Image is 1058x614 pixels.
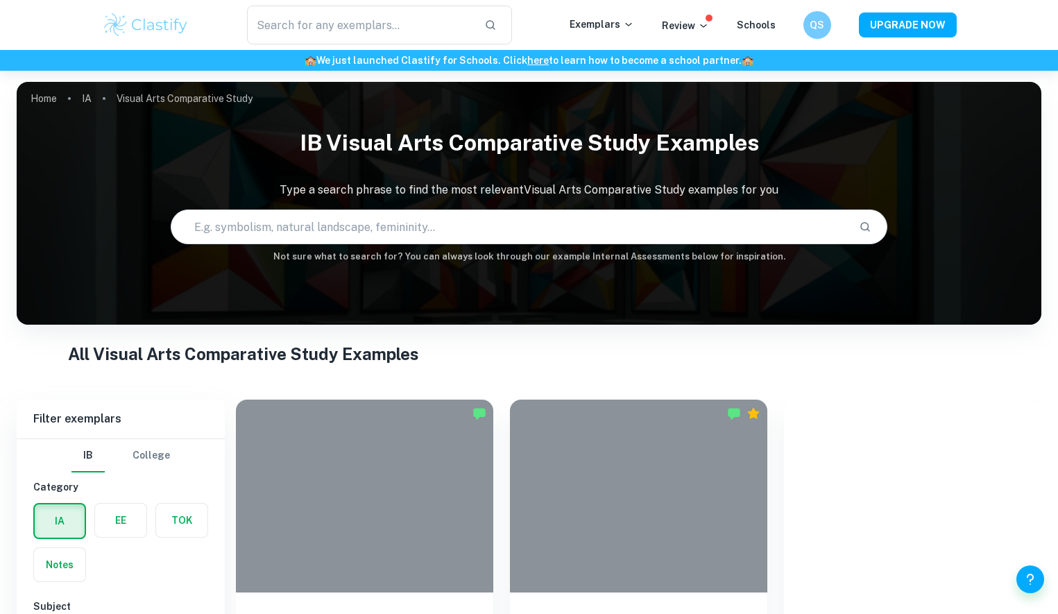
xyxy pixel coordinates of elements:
button: QS [803,11,831,39]
a: IA [82,89,92,108]
h1: IB Visual Arts Comparative Study examples [17,121,1041,165]
span: 🏫 [305,55,316,66]
h6: Subject [33,599,208,614]
button: UPGRADE NOW [859,12,957,37]
input: E.g. symbolism, natural landscape, femininity... [171,207,848,246]
button: College [133,439,170,472]
button: EE [95,504,146,537]
a: here [527,55,549,66]
h6: We just launched Clastify for Schools. Click to learn how to become a school partner. [3,53,1055,68]
button: Notes [34,548,85,581]
input: Search for any exemplars... [247,6,474,44]
button: Search [853,215,877,239]
img: Marked [727,407,741,420]
button: IA [35,504,85,538]
button: TOK [156,504,207,537]
h1: All Visual Arts Comparative Study Examples [68,341,990,366]
h6: Category [33,479,208,495]
p: Exemplars [570,17,634,32]
a: Schools [737,19,776,31]
h6: Not sure what to search for? You can always look through our example Internal Assessments below f... [17,250,1041,264]
p: Type a search phrase to find the most relevant Visual Arts Comparative Study examples for you [17,182,1041,198]
button: Help and Feedback [1016,565,1044,593]
img: Marked [472,407,486,420]
img: Clastify logo [102,11,190,39]
h6: QS [809,17,825,33]
div: Premium [746,407,760,420]
button: IB [71,439,105,472]
h6: Filter exemplars [17,400,225,438]
a: Home [31,89,57,108]
p: Visual Arts Comparative Study [117,91,253,106]
div: Filter type choice [71,439,170,472]
span: 🏫 [742,55,753,66]
p: Review [662,18,709,33]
